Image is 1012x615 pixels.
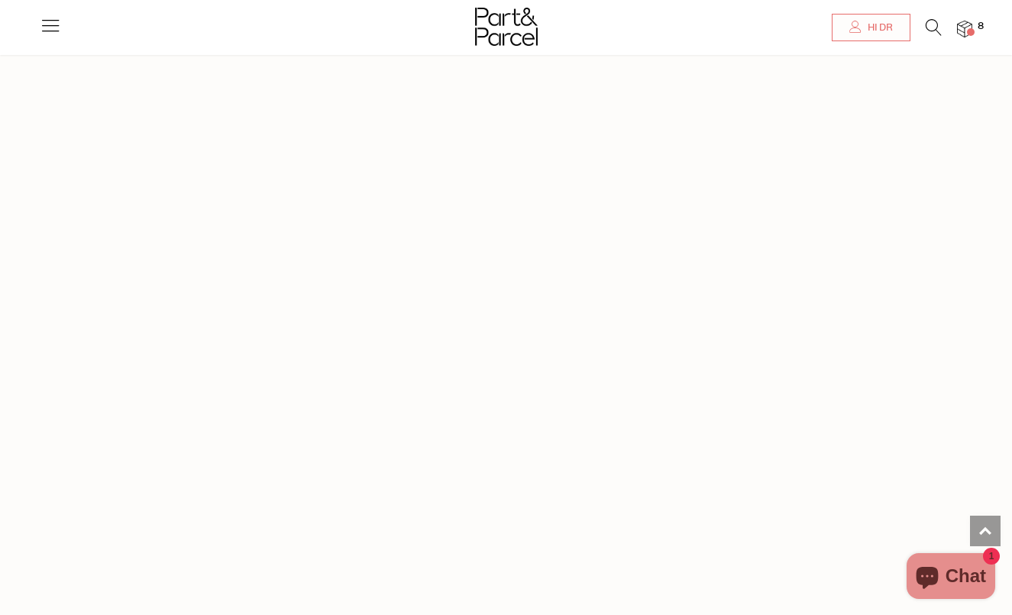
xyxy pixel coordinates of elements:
span: 8 [974,20,988,34]
span: Hi DR [864,21,893,34]
a: 8 [957,21,972,37]
img: Part&Parcel [475,8,538,46]
a: Hi DR [832,14,910,41]
inbox-online-store-chat: Shopify online store chat [902,553,1000,603]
